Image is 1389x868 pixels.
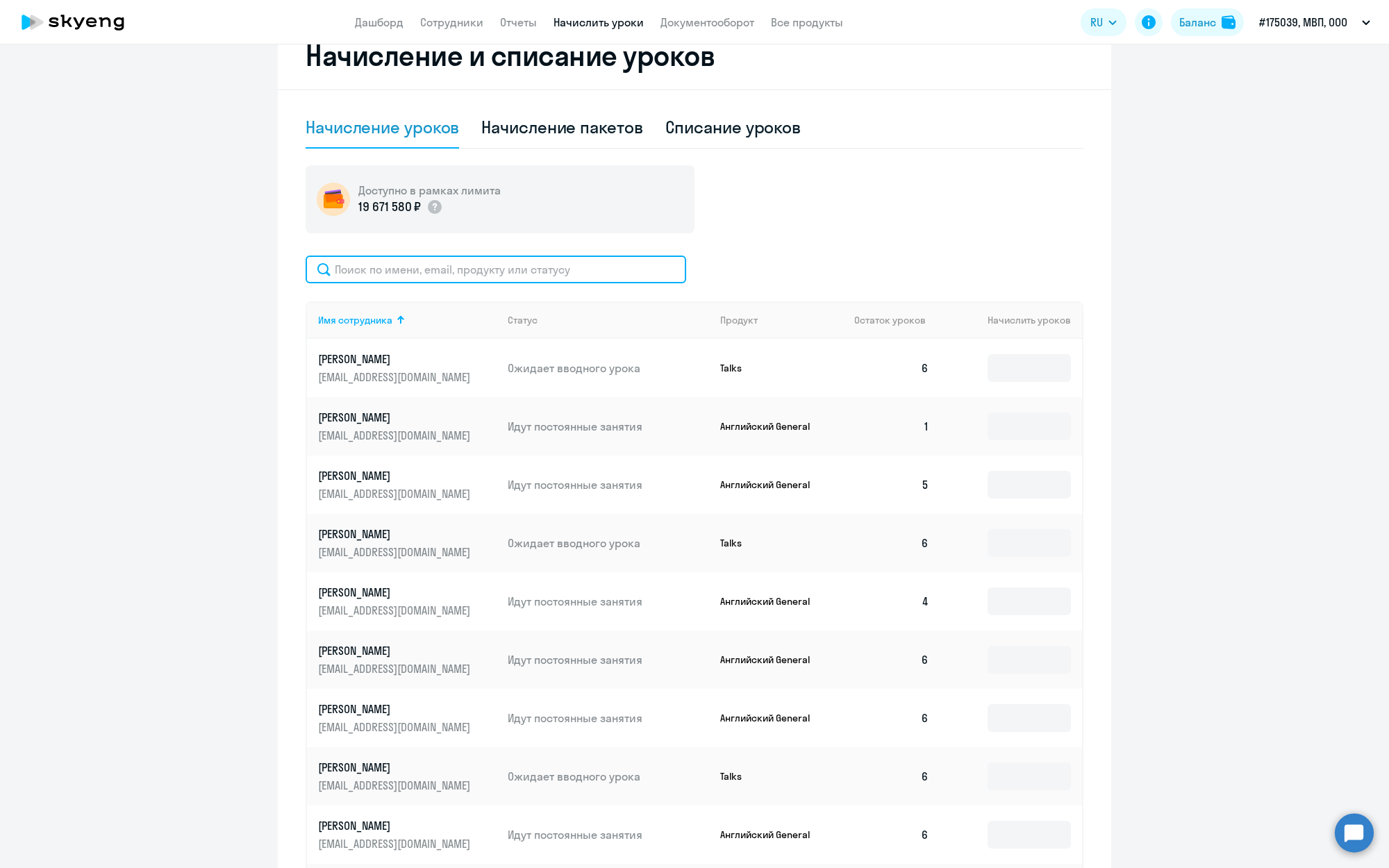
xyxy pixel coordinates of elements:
button: #175039, МВП, ООО [1252,6,1377,39]
a: Документооборот [660,15,754,29]
p: Английский General [720,595,824,608]
p: Английский General [720,828,824,841]
p: Английский General [720,712,824,724]
span: RU [1090,14,1103,31]
div: Продукт [720,314,758,326]
p: [EMAIL_ADDRESS][DOMAIN_NAME] [318,661,474,676]
p: [EMAIL_ADDRESS][DOMAIN_NAME] [318,719,474,735]
p: [EMAIL_ADDRESS][DOMAIN_NAME] [318,486,474,501]
a: Отчеты [500,15,537,29]
p: Идут постоянные занятия [508,710,709,726]
a: [PERSON_NAME][EMAIL_ADDRESS][DOMAIN_NAME] [318,643,497,676]
div: Продукт [720,314,844,326]
a: [PERSON_NAME][EMAIL_ADDRESS][DOMAIN_NAME] [318,526,497,560]
p: [PERSON_NAME] [318,760,474,775]
input: Поиск по имени, email, продукту или статусу [306,256,686,283]
p: [PERSON_NAME] [318,468,474,483]
p: Английский General [720,478,824,491]
p: Talks [720,362,824,374]
div: Баланс [1179,14,1216,31]
span: Остаток уроков [854,314,926,326]
p: [EMAIL_ADDRESS][DOMAIN_NAME] [318,369,474,385]
p: [PERSON_NAME] [318,526,474,542]
p: Ожидает вводного урока [508,360,709,376]
a: [PERSON_NAME][EMAIL_ADDRESS][DOMAIN_NAME] [318,468,497,501]
div: Списание уроков [665,116,801,138]
p: [PERSON_NAME] [318,351,474,367]
p: [PERSON_NAME] [318,818,474,833]
td: 6 [843,514,940,572]
p: Идут постоянные занятия [508,477,709,492]
p: [PERSON_NAME] [318,585,474,600]
div: Имя сотрудника [318,314,497,326]
button: Балансbalance [1171,8,1244,36]
td: 6 [843,631,940,689]
a: Все продукты [771,15,843,29]
a: [PERSON_NAME][EMAIL_ADDRESS][DOMAIN_NAME] [318,818,497,851]
p: Идут постоянные занятия [508,419,709,434]
div: Статус [508,314,538,326]
p: #175039, МВП, ООО [1259,14,1347,31]
p: Идут постоянные занятия [508,827,709,842]
p: [EMAIL_ADDRESS][DOMAIN_NAME] [318,603,474,618]
td: 6 [843,689,940,747]
td: 6 [843,806,940,864]
td: 4 [843,572,940,631]
td: 6 [843,339,940,397]
p: [PERSON_NAME] [318,410,474,425]
h2: Начисление и списание уроков [306,39,1083,72]
p: Идут постоянные занятия [508,594,709,609]
p: Talks [720,537,824,549]
button: RU [1081,8,1126,36]
td: 1 [843,397,940,456]
a: [PERSON_NAME][EMAIL_ADDRESS][DOMAIN_NAME] [318,760,497,793]
p: Ожидает вводного урока [508,769,709,784]
a: [PERSON_NAME][EMAIL_ADDRESS][DOMAIN_NAME] [318,410,497,443]
a: Начислить уроки [554,15,644,29]
div: Имя сотрудника [318,314,392,326]
a: Сотрудники [420,15,483,29]
p: [EMAIL_ADDRESS][DOMAIN_NAME] [318,836,474,851]
td: 6 [843,747,940,806]
p: [PERSON_NAME] [318,701,474,717]
td: 5 [843,456,940,514]
p: [EMAIL_ADDRESS][DOMAIN_NAME] [318,778,474,793]
p: 19 671 580 ₽ [358,198,421,216]
p: [EMAIL_ADDRESS][DOMAIN_NAME] [318,544,474,560]
div: Начисление уроков [306,116,459,138]
th: Начислить уроков [940,301,1082,339]
p: Talks [720,770,824,783]
img: wallet-circle.png [317,183,350,216]
div: Остаток уроков [854,314,940,326]
p: Ожидает вводного урока [508,535,709,551]
h5: Доступно в рамках лимита [358,183,501,198]
a: [PERSON_NAME][EMAIL_ADDRESS][DOMAIN_NAME] [318,351,497,385]
p: Английский General [720,653,824,666]
p: [PERSON_NAME] [318,643,474,658]
p: Идут постоянные занятия [508,652,709,667]
img: balance [1222,15,1236,29]
div: Статус [508,314,709,326]
a: Дашборд [355,15,404,29]
p: Английский General [720,420,824,433]
a: [PERSON_NAME][EMAIL_ADDRESS][DOMAIN_NAME] [318,585,497,618]
a: [PERSON_NAME][EMAIL_ADDRESS][DOMAIN_NAME] [318,701,497,735]
p: [EMAIL_ADDRESS][DOMAIN_NAME] [318,428,474,443]
div: Начисление пакетов [481,116,642,138]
